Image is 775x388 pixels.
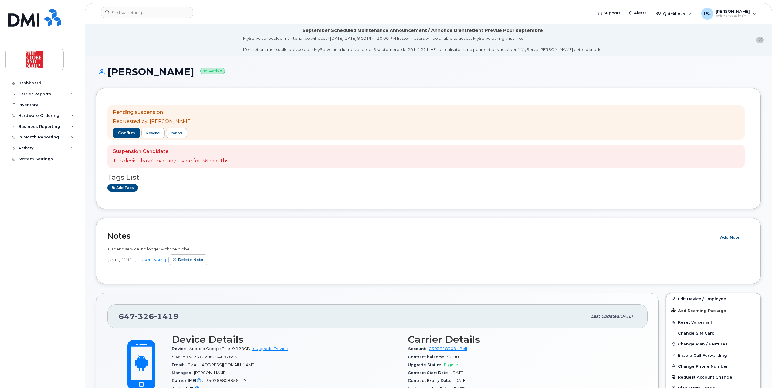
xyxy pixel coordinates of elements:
span: Add Roaming Package [671,308,726,314]
a: Edit Device / Employee [666,293,760,304]
span: Eligible [444,362,458,367]
span: SIM [172,355,183,359]
button: Enable Call Forwarding [666,350,760,361]
a: + Upgrade Device [252,346,288,351]
a: cancel [166,128,187,138]
button: Add Roaming Package [666,304,760,317]
span: [PERSON_NAME] [194,370,227,375]
span: Enable Call Forwarding [678,353,727,357]
span: 647 [119,312,179,321]
p: This device hasn't had any usage for 36 months [113,158,228,165]
span: 89302610206004092655 [183,355,237,359]
span: [DATE] [454,378,467,383]
p: Suspension Candidate [113,148,228,155]
button: confirm [113,128,140,138]
span: 1419 [154,312,179,321]
a: [PERSON_NAME] [134,257,166,262]
span: Change Plan / Features [678,342,728,346]
span: Manager [172,370,194,375]
span: Contract Start Date [408,370,451,375]
p: Pending suspension [113,109,192,116]
span: [DATE] [451,370,464,375]
button: Change Plan / Features [666,339,760,349]
button: Change Phone Number [666,361,760,372]
button: resend [141,128,165,138]
a: Add tags [107,184,138,192]
span: Delete note [178,257,203,263]
span: Last updated [591,314,619,318]
span: $0.00 [447,355,459,359]
div: MyServe scheduled maintenance will occur [DATE][DATE] 8:00 PM - 10:00 PM Eastern. Users will be u... [243,36,603,53]
span: Email [172,362,187,367]
h3: Device Details [172,334,401,345]
div: cancel [171,130,182,136]
span: 326 [135,312,154,321]
button: Delete note [168,254,208,265]
small: Active [200,68,225,75]
span: Carrier IMEI [172,378,206,383]
h1: [PERSON_NAME] [96,66,761,77]
div: September Scheduled Maintenance Announcement / Annonce D'entretient Prévue Pour septembre [303,27,543,34]
button: Reset Voicemail [666,317,760,328]
span: [DATE] [107,257,120,262]
span: resend [146,131,160,135]
span: Upgrade Status [408,362,444,367]
button: Change SIM Card [666,328,760,339]
button: Request Account Change [666,372,760,383]
span: [DATE] [619,314,633,318]
p: Requested by: [PERSON_NAME] [113,118,192,125]
span: Device [172,346,189,351]
button: Add Note [710,232,745,243]
h2: Notes [107,231,707,240]
span: Add Note [720,234,740,240]
span: confirm [118,130,135,136]
span: Contract Expiry Date [408,378,454,383]
span: [EMAIL_ADDRESS][DOMAIN_NAME] [187,362,256,367]
span: Account [408,346,429,351]
a: 0503318908 - Bell [429,346,467,351]
span: Contract balance [408,355,447,359]
h3: Carrier Details [408,334,637,345]
h3: Tags List [107,174,750,181]
span: Android Google Pixel 9 128GB [189,346,250,351]
button: close notification [756,37,764,43]
span: 350266808856127 [206,378,247,383]
span: 11:11 [121,257,132,262]
span: suspend service, no longer with the globe [107,247,190,251]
